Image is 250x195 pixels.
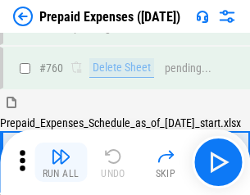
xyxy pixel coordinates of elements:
div: Run All [43,169,80,179]
img: Support [196,10,209,23]
div: Delete Sheet [89,58,154,78]
img: Run All [51,147,70,166]
img: Skip [156,147,175,166]
button: Skip [139,143,192,182]
span: # 760 [39,61,63,75]
div: Prepaid Expenses ([DATE]) [39,9,180,25]
img: Settings menu [217,7,237,26]
div: pending... [165,62,211,75]
img: Main button [205,149,231,175]
div: Skip [156,169,176,179]
img: Back [13,7,33,26]
button: Run All [34,143,87,182]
